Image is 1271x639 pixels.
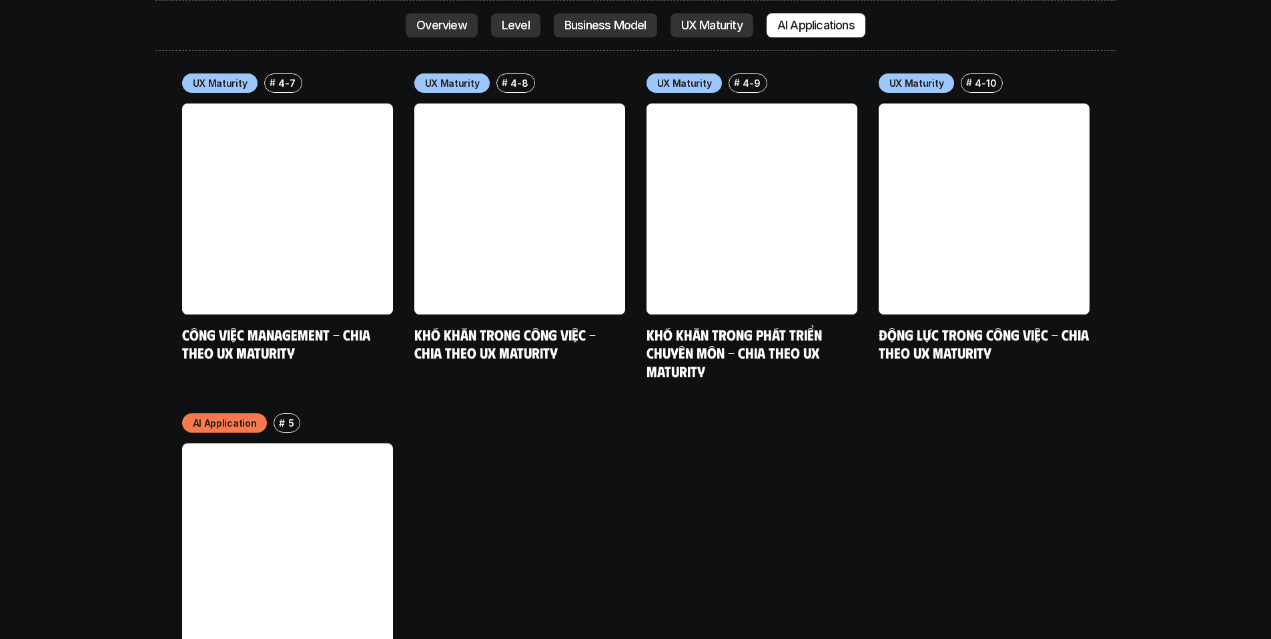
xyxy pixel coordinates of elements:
h6: # [502,77,508,87]
a: Động lực trong công việc - Chia theo UX Maturity [879,325,1092,362]
p: 5 [288,416,294,430]
p: Overview [416,19,467,32]
p: UX Maturity [889,76,944,90]
h6: # [966,77,972,87]
h6: # [270,77,276,87]
a: Khó khăn trong phát triển chuyên môn - Chia theo UX Maturity [647,325,825,380]
a: UX Maturity [671,13,753,37]
p: UX Maturity [425,76,480,90]
a: Công việc Management - Chia theo UX maturity [182,325,374,362]
h6: # [734,77,740,87]
a: Business Model [554,13,657,37]
p: UX Maturity [193,76,248,90]
p: Business Model [564,19,647,32]
p: UX Maturity [657,76,712,90]
p: 4-10 [975,76,996,90]
p: 4-9 [743,76,760,90]
a: AI Applications [767,13,865,37]
a: Overview [406,13,478,37]
h6: # [279,418,285,428]
p: Level [502,19,530,32]
p: UX Maturity [681,19,743,32]
p: 4-7 [278,76,295,90]
p: AI Application [193,416,257,430]
a: Level [491,13,540,37]
p: 4-8 [510,76,528,90]
p: AI Applications [777,19,855,32]
a: Khó khăn trong công việc - Chia theo UX Maturity [414,325,599,362]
